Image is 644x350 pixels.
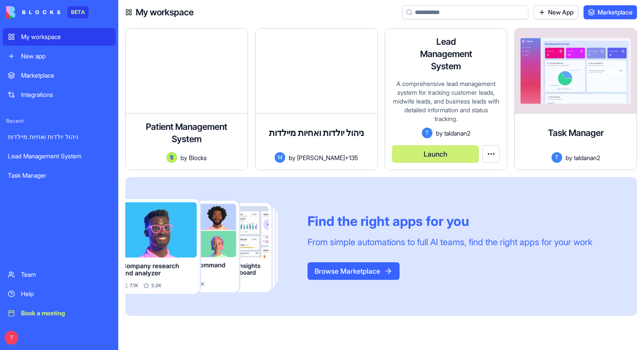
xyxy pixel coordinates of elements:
[584,5,637,19] a: Marketplace
[552,152,562,163] span: T
[411,36,481,72] h4: Lead Management System
[308,267,400,275] a: Browse Marketplace
[308,213,592,229] div: Find the right apps for you
[514,28,637,170] a: Task ManagerTbytaldanan2
[166,152,177,163] img: Avatar
[3,28,116,46] a: My workspace
[6,6,88,18] a: BETA
[21,270,110,279] div: Team
[3,285,116,303] a: Help
[255,28,378,170] a: ניהול יולדות ואחיות מיילדותMby[PERSON_NAME]+135
[136,6,194,18] h4: My workspace
[21,32,110,41] div: My workspace
[3,266,116,283] a: Team
[21,71,110,80] div: Marketplace
[180,153,187,162] span: by
[534,5,578,19] a: New App
[444,129,471,138] span: taldanan2
[6,6,60,18] img: logo
[548,127,604,139] h4: Task Manager
[3,67,116,84] a: Marketplace
[308,236,592,248] div: From simple automations to full AI teams, find the right apps for your work
[3,304,116,322] a: Book a meeting
[3,147,116,165] a: Lead Management System
[125,28,248,170] a: Patient Management SystemAvatarbyBlocks
[189,153,207,162] span: Blocks
[392,79,500,128] div: A comprehensive lead management system for tracking customer leads, midwife leads, and business l...
[3,128,116,146] a: ניהול יולדות ואחיות מיילדות
[133,121,241,145] h4: Patient Management System
[289,153,295,162] span: by
[392,145,479,163] button: Launch
[21,289,110,298] div: Help
[4,331,18,345] span: T
[21,90,110,99] div: Integrations
[269,127,364,139] h4: ניהול יולדות ואחיות מיילדות
[385,28,507,170] a: Lead Management SystemA comprehensive lead management system for tracking customer leads, midwife...
[8,152,110,161] div: Lead Management System
[308,262,400,280] button: Browse Marketplace
[8,171,110,180] div: Task Manager
[275,152,285,163] span: M
[8,132,110,141] div: ניהול יולדות ואחיות מיילדות
[3,118,116,125] span: Recent
[67,6,88,18] div: BETA
[3,167,116,184] a: Task Manager
[566,153,572,162] span: by
[574,153,600,162] span: taldanan2
[436,129,442,138] span: by
[21,309,110,318] div: Book a meeting
[21,52,110,61] div: New app
[3,47,116,65] a: New app
[297,153,358,162] span: [PERSON_NAME]+135
[422,128,432,138] span: T
[3,86,116,104] a: Integrations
